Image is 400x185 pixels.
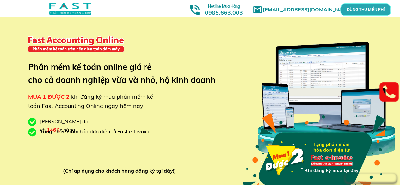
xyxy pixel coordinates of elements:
[28,93,153,109] span: khi đăng ký mua phần mềm kế toán Fast Accounting Online ngay hôm nay:
[28,93,70,100] span: MUA 1 ĐƯỢC 2
[263,6,356,14] h1: [EMAIL_ADDRESS][DOMAIN_NAME]
[358,8,373,12] p: DÙNG THỬ MIỄN PHÍ
[40,118,122,134] div: [PERSON_NAME] đãi chỉ /tháng
[63,167,179,175] div: (Chỉ áp dụng cho khách hàng đăng ký tại đây!)
[208,4,240,9] span: Hotline Mua Hàng
[28,60,225,87] h3: Phần mềm kế toán online giá rẻ cho cả doanh nghiệp vừa và nhỏ, hộ kinh doanh
[47,126,60,133] span: 146K
[40,127,155,136] div: Tặng phần mềm hóa đơn điện tử Fast e-Invoice
[198,2,250,16] h3: 0985.663.003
